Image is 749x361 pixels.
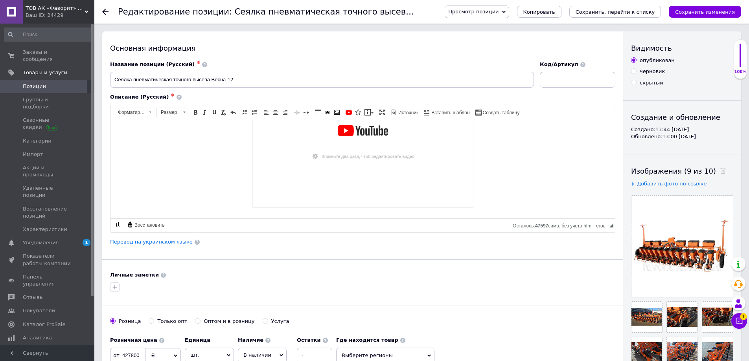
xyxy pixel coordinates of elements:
[423,108,471,117] a: Вставить шаблон
[354,108,363,117] a: Вставить иконку
[118,7,453,16] h1: Редактирование позиции: Сеялка пневматическая точного высева Весна-12
[110,43,615,53] div: Основная информация
[23,164,73,178] span: Акции и промокоды
[569,6,661,18] button: Сохранить, перейти к списку
[114,220,123,229] a: Сделать резервную копию сейчас
[640,68,665,75] div: черновик
[185,337,210,343] b: Единица
[241,108,249,117] a: Вставить / удалить нумерованный список
[26,12,94,19] div: Ваш ID: 24429
[238,337,263,343] b: Наличие
[250,108,259,117] a: Вставить / удалить маркированный список
[110,61,195,67] span: Название позиции (Русский)
[314,108,322,117] a: Таблица
[609,224,613,227] span: Перетащите для изменения размера
[734,69,747,75] div: 100%
[110,272,159,278] b: Личные заметки
[156,108,188,117] a: Размер
[243,352,271,358] span: В наличии
[513,221,609,229] div: Подсчет символов
[26,5,85,12] span: ТОВ АК «Фаворит» - сельхозтехника, запчасти
[110,239,193,245] a: Перевод на украинском языке
[390,108,420,117] a: Источник
[271,318,289,325] div: Услуга
[83,239,90,246] span: 1
[110,72,534,88] input: Например, H&M женское платье зеленое 38 размер вечернее макси с блестками
[23,294,44,301] span: Отзывы
[23,117,73,131] span: Сезонные скидки
[133,222,165,229] span: Восстановить
[204,318,254,325] div: Оптом и в розницу
[631,166,733,176] div: Изображения (9 из 10)
[126,220,166,229] a: Восстановить
[535,223,548,229] span: 47597
[23,69,67,76] span: Товары и услуги
[23,49,73,63] span: Заказы и сообщения
[102,9,109,15] div: Вернуться назад
[23,321,65,328] span: Каталог ProSale
[637,181,707,187] span: Добавить фото по ссылке
[110,94,169,100] span: Описание (Русский)
[302,108,311,117] a: Увеличить отступ
[151,352,155,358] span: ₴
[171,93,174,98] span: ✱
[640,57,675,64] div: опубликован
[669,6,741,18] button: Сохранить изменения
[23,151,43,158] span: Импорт
[157,318,187,325] div: Только опт
[23,205,73,220] span: Восстановление позиций
[23,137,52,145] span: Категории
[110,120,615,218] iframe: Визуальный текстовый редактор, 70BAB535-2B72-4499-B2CA-2B234E944193
[23,307,55,314] span: Покупатели
[23,253,73,267] span: Показатели работы компании
[210,108,219,117] a: Подчеркнутый (Ctrl+U)
[344,108,353,117] a: Добавить видео с YouTube
[576,9,655,15] i: Сохранить, перейти к списку
[197,60,200,65] span: ✱
[23,185,73,199] span: Удаленные позиции
[517,6,561,18] button: Копировать
[540,61,578,67] span: Код/Артикул
[23,239,59,246] span: Уведомления
[4,27,93,42] input: Поиск
[363,108,375,117] a: Вставить сообщение
[191,108,200,117] a: Полужирный (Ctrl+B)
[631,126,733,133] div: Создано: 13:44 [DATE]
[336,337,398,343] b: Где находится товар
[333,108,341,117] a: Изображение
[157,108,180,117] span: Размер
[219,108,228,117] a: Убрать форматирование
[23,83,46,90] span: Позиции
[293,108,301,117] a: Уменьшить отступ
[430,110,469,116] span: Вставить шаблон
[114,108,154,117] a: Форматирование
[281,108,289,117] a: По правому краю
[23,96,73,110] span: Группы и подборки
[523,9,555,15] span: Копировать
[297,337,321,343] b: Остатки
[229,108,237,117] a: Отменить (Ctrl+Z)
[740,312,747,319] span: 1
[323,108,332,117] a: Вставить/Редактировать ссылку (Ctrl+L)
[110,352,120,359] span: от
[482,110,520,116] span: Создать таблицу
[23,226,67,233] span: Характеристики
[734,39,747,79] div: 100% Качество заполнения
[201,108,209,117] a: Курсив (Ctrl+I)
[271,108,280,117] a: По центру
[631,43,733,53] div: Видимость
[114,108,146,117] span: Форматирование
[631,133,733,140] div: Обновлено: 13:00 [DATE]
[119,318,141,325] div: Розница
[23,334,52,341] span: Аналитика
[474,108,521,117] a: Создать таблицу
[397,110,418,116] span: Источник
[262,108,271,117] a: По левому краю
[110,337,157,343] b: Розничная цена
[378,108,386,117] a: Развернуть
[640,79,663,86] div: скрытый
[675,9,735,15] i: Сохранить изменения
[448,9,499,15] span: Просмотр позиции
[23,273,73,288] span: Панель управления
[731,313,747,329] button: Чат с покупателем1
